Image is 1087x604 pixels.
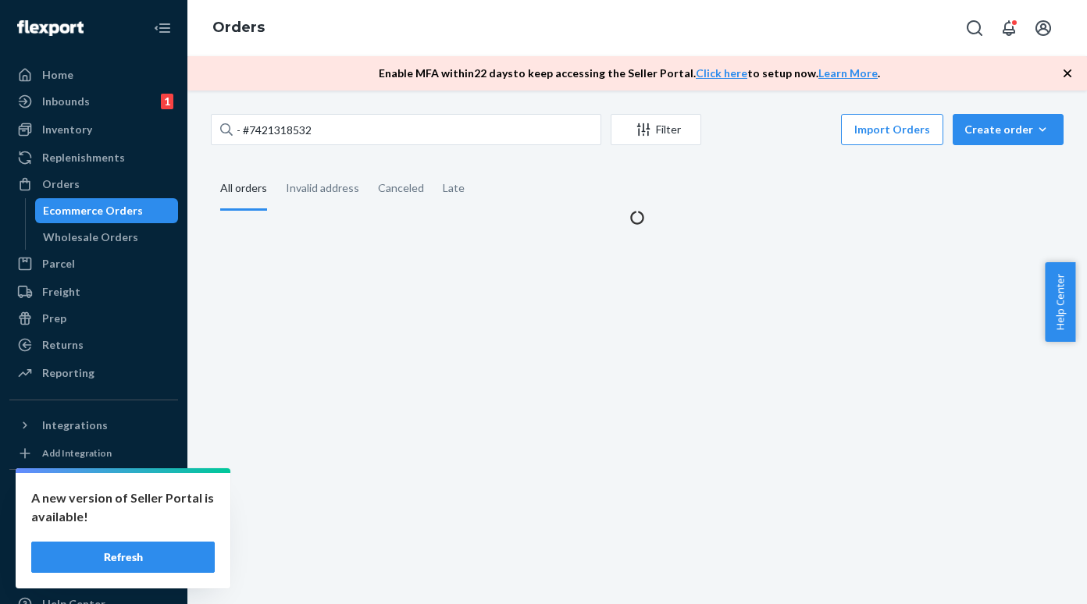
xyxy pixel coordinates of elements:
a: Add Integration [9,444,178,463]
a: Home [9,62,178,87]
p: A new version of Seller Portal is available! [31,489,215,526]
button: Integrations [9,413,178,438]
div: Create order [964,122,1052,137]
div: Freight [42,284,80,300]
a: Freight [9,279,178,304]
div: Parcel [42,256,75,272]
div: Reporting [42,365,94,381]
div: Home [42,67,73,83]
a: Inventory [9,117,178,142]
a: Learn More [818,66,878,80]
div: Canceled [378,168,424,208]
div: Inventory [42,122,92,137]
a: Orders [212,19,265,36]
img: Flexport logo [17,20,84,36]
button: Create order [953,114,1064,145]
div: Returns [42,337,84,353]
div: All orders [220,168,267,211]
div: Filter [611,122,700,137]
a: Replenishments [9,145,178,170]
div: 1 [161,94,173,109]
div: Ecommerce Orders [43,203,143,219]
a: Click here [696,66,747,80]
button: Filter [611,114,701,145]
div: Add Integration [42,446,112,460]
div: Invalid address [286,168,359,208]
a: Parcel [9,251,178,276]
ol: breadcrumbs [200,5,277,51]
div: Replenishments [42,150,125,165]
button: Open Search Box [959,12,990,44]
a: Talk to Support [9,565,178,590]
a: Orders [9,172,178,197]
div: Integrations [42,417,108,433]
button: Open notifications [993,12,1025,44]
div: Late [443,168,465,208]
button: Import Orders [841,114,943,145]
a: Inbounds1 [9,89,178,114]
input: Search orders [211,114,601,145]
div: Wholesale Orders [43,229,138,245]
button: Close Navigation [147,12,178,44]
a: Prep [9,306,178,331]
a: Add Fast Tag [9,513,178,532]
div: Prep [42,311,66,326]
a: Settings [9,538,178,563]
div: Inbounds [42,94,90,109]
button: Open account menu [1028,12,1059,44]
button: Fast Tags [9,482,178,507]
a: Ecommerce Orders [35,198,179,223]
button: Refresh [31,542,215,573]
a: Returns [9,332,178,357]
button: Help Center [1045,262,1075,342]
a: Reporting [9,361,178,385]
p: Enable MFA within 22 days to keep accessing the Seller Portal. to setup now. . [379,66,880,81]
a: Wholesale Orders [35,225,179,250]
div: Orders [42,176,80,192]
